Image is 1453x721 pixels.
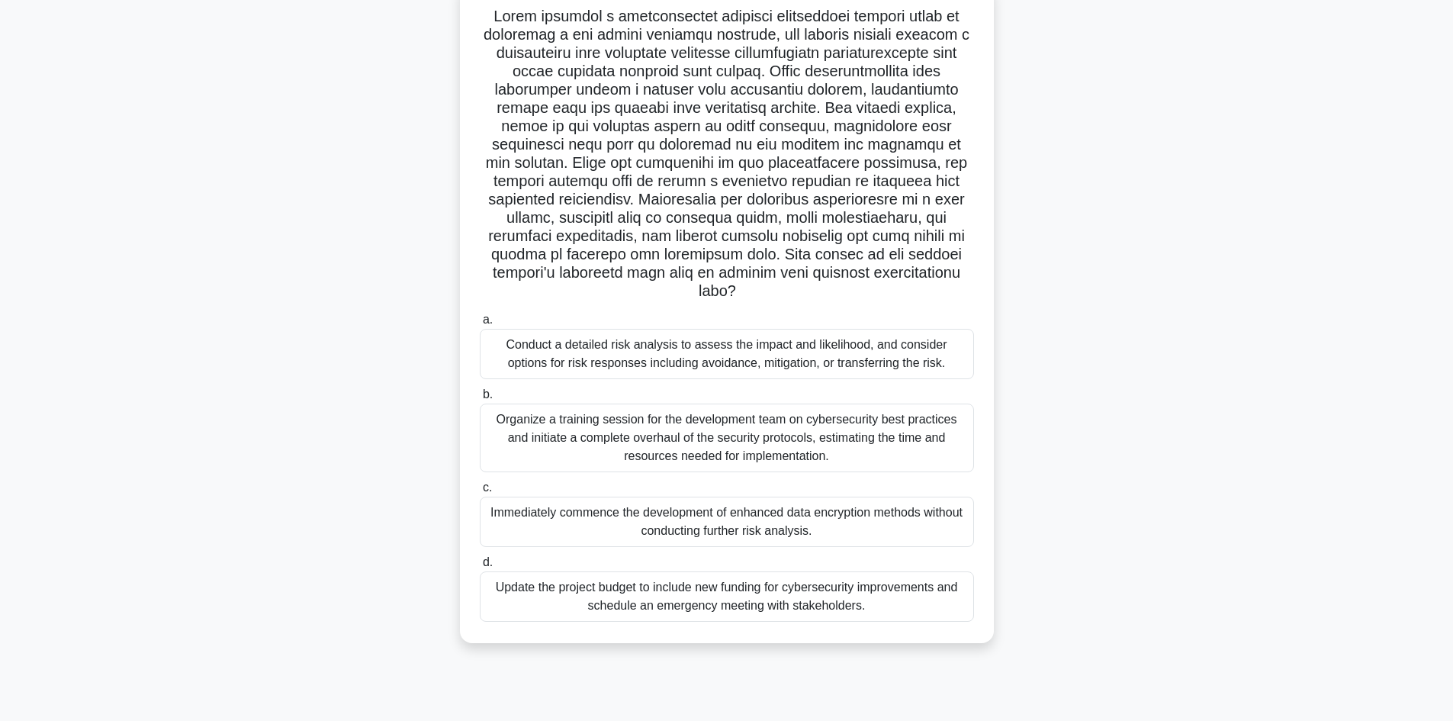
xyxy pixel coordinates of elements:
[483,388,493,401] span: b.
[483,313,493,326] span: a.
[483,481,492,494] span: c.
[483,555,493,568] span: d.
[478,7,976,301] h5: Lorem ipsumdol s ametconsectet adipisci elitseddoei tempori utlab et doloremag a eni admini venia...
[480,329,974,379] div: Conduct a detailed risk analysis to assess the impact and likelihood, and consider options for ri...
[480,571,974,622] div: Update the project budget to include new funding for cybersecurity improvements and schedule an e...
[480,404,974,472] div: Organize a training session for the development team on cybersecurity best practices and initiate...
[480,497,974,547] div: Immediately commence the development of enhanced data encryption methods without conducting furth...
